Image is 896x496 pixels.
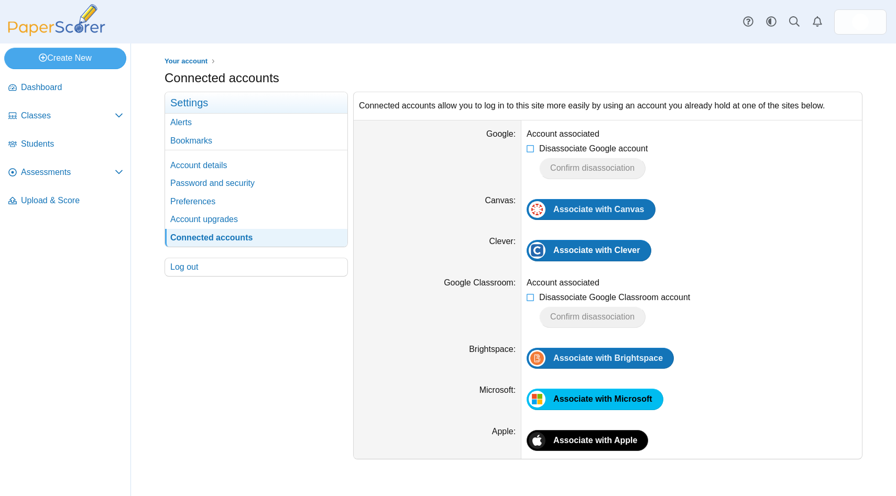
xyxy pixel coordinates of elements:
a: Associate with Canvas [527,199,655,220]
label: Microsoft [479,385,516,394]
span: Confirm disassociation [550,312,635,321]
span: Associate with Microsoft [553,394,652,403]
span: Disassociate Google Classroom account [539,293,690,302]
a: Dashboard [4,75,127,101]
a: Password and security [165,174,347,192]
a: ps.DJLweR3PqUi7feal [834,9,887,35]
a: Classes [4,104,127,129]
span: Shaylene Krupinski [852,14,869,30]
h1: Connected accounts [165,69,279,87]
span: Associate with Apple [553,436,637,445]
label: Clever [489,237,516,246]
a: Connected accounts [165,229,347,247]
a: Log out [165,258,347,276]
label: Apple [492,427,516,436]
a: Associate with Apple [527,430,648,451]
a: Associate with Microsoft [527,389,663,410]
a: Preferences [165,193,347,211]
a: Associate with Brightspace [527,348,674,369]
div: Connected accounts allow you to log in to this site more easily by using an account you already h... [354,92,862,119]
a: Assessments [4,160,127,185]
img: PaperScorer [4,4,109,36]
button: Confirm disassociation [539,306,646,327]
a: Create New [4,48,126,69]
span: Classes [21,110,115,122]
label: Google [486,129,516,138]
a: Alerts [165,114,347,131]
span: Associate with Canvas [553,205,644,214]
label: Brightspace [469,345,516,354]
span: Your account [165,57,207,65]
a: Account details [165,157,347,174]
span: Upload & Score [21,195,123,206]
a: Students [4,132,127,157]
span: Assessments [21,167,115,178]
a: Your account [162,55,210,68]
button: Confirm disassociation [539,158,646,179]
span: Dashboard [21,82,123,93]
a: PaperScorer [4,29,109,38]
span: Confirm disassociation [550,163,635,172]
a: Alerts [806,10,829,34]
span: Disassociate Google account [539,144,648,153]
img: ps.DJLweR3PqUi7feal [852,14,869,30]
a: Upload & Score [4,189,127,214]
span: Associate with Clever [553,246,640,255]
div: Account associated [527,277,857,289]
a: Associate with Clever [527,240,651,261]
h3: Settings [165,92,347,114]
span: Students [21,138,123,150]
label: Google Classroom [444,278,516,287]
label: Canvas [485,196,516,205]
span: Associate with Brightspace [553,354,663,362]
a: Account upgrades [165,211,347,228]
div: Account associated [527,128,857,140]
a: Bookmarks [165,132,347,150]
